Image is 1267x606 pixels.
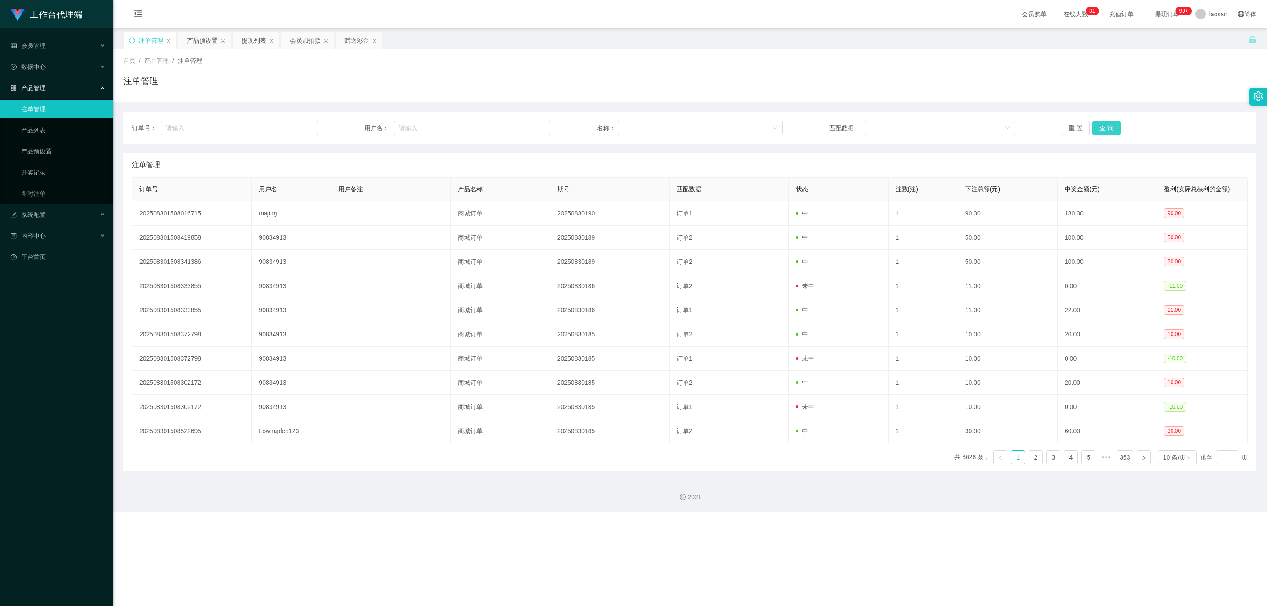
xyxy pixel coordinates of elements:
[680,494,686,500] i: 图标: copyright
[1249,36,1256,44] i: 图标: unlock
[451,226,550,250] td: 商城订单
[21,164,106,181] a: 开奖记录
[677,355,692,362] span: 订单1
[1092,121,1121,135] button: 查 询
[290,32,321,49] div: 会员加扣款
[677,234,692,241] span: 订单2
[1065,186,1099,193] span: 中奖金额(元)
[344,32,369,49] div: 赠送彩金
[132,322,252,347] td: 202508301508372798
[1092,7,1095,15] p: 1
[252,322,331,347] td: 90834913
[1150,11,1184,17] span: 提现订单
[1029,451,1042,464] a: 2
[11,63,46,70] span: 数据中心
[242,32,266,49] div: 提现列表
[1164,186,1230,193] span: 盈利(实际总获利的金额)
[451,298,550,322] td: 商城订单
[139,32,163,49] div: 注单管理
[889,347,958,371] td: 1
[451,419,550,443] td: 商城订单
[1058,298,1157,322] td: 22.00
[1046,450,1060,464] li: 3
[1058,274,1157,298] td: 0.00
[796,234,808,241] span: 中
[965,186,1000,193] span: 下注总额(元)
[1164,281,1186,291] span: -11.00
[993,450,1007,464] li: 上一页
[998,455,1003,460] i: 图标: left
[129,37,135,44] i: 图标: sync
[11,232,46,239] span: 内容中心
[132,160,160,170] span: 注单管理
[958,250,1058,274] td: 50.00
[1047,451,1060,464] a: 3
[1164,354,1186,363] span: -10.00
[1164,402,1186,412] span: -10.00
[1058,226,1157,250] td: 100.00
[252,250,331,274] td: 90834913
[889,298,958,322] td: 1
[144,57,169,64] span: 产品管理
[252,419,331,443] td: Lowhaplee123
[21,121,106,139] a: 产品列表
[889,226,958,250] td: 1
[132,371,252,395] td: 202508301508302172
[1164,378,1184,387] span: 10.00
[550,250,670,274] td: 20250830189
[451,347,550,371] td: 商城订单
[21,185,106,202] a: 即时注单
[451,371,550,395] td: 商城订单
[1117,451,1132,464] a: 363
[1058,201,1157,226] td: 180.00
[252,347,331,371] td: 90834913
[1029,450,1043,464] li: 2
[1164,329,1184,339] span: 10.00
[11,64,17,70] i: 图标: check-circle-o
[796,282,814,289] span: 未中
[220,38,226,44] i: 图标: close
[364,124,394,133] span: 用户名：
[132,419,252,443] td: 202508301508522695
[1164,426,1184,436] span: 30.00
[1005,125,1010,131] i: 图标: down
[1089,7,1092,15] p: 3
[1011,451,1025,464] a: 1
[123,74,158,88] h1: 注单管理
[323,38,329,44] i: 图标: close
[166,38,171,44] i: 图标: close
[796,331,808,338] span: 中
[1058,250,1157,274] td: 100.00
[1059,11,1092,17] span: 在线人数
[451,395,550,419] td: 商城订单
[11,42,46,49] span: 会员管理
[1238,11,1244,17] i: 图标: global
[889,274,958,298] td: 1
[451,274,550,298] td: 商城订单
[1164,208,1184,218] span: 90.00
[1064,450,1078,464] li: 4
[1011,450,1025,464] li: 1
[132,395,252,419] td: 202508301508302172
[677,258,692,265] span: 订单2
[11,233,17,239] i: 图标: profile
[550,395,670,419] td: 20250830185
[1164,233,1184,242] span: 50.00
[1117,450,1133,464] li: 363
[677,331,692,338] span: 订单2
[958,371,1058,395] td: 10.00
[677,282,692,289] span: 订单2
[269,38,274,44] i: 图标: close
[796,186,808,193] span: 状态
[677,307,692,314] span: 订单1
[132,226,252,250] td: 202508301508419858
[123,57,135,64] span: 首页
[550,298,670,322] td: 20250830186
[132,124,161,133] span: 订单号：
[796,403,814,410] span: 未中
[958,298,1058,322] td: 11.00
[958,419,1058,443] td: 30.00
[958,322,1058,347] td: 10.00
[372,38,377,44] i: 图标: close
[958,274,1058,298] td: 11.00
